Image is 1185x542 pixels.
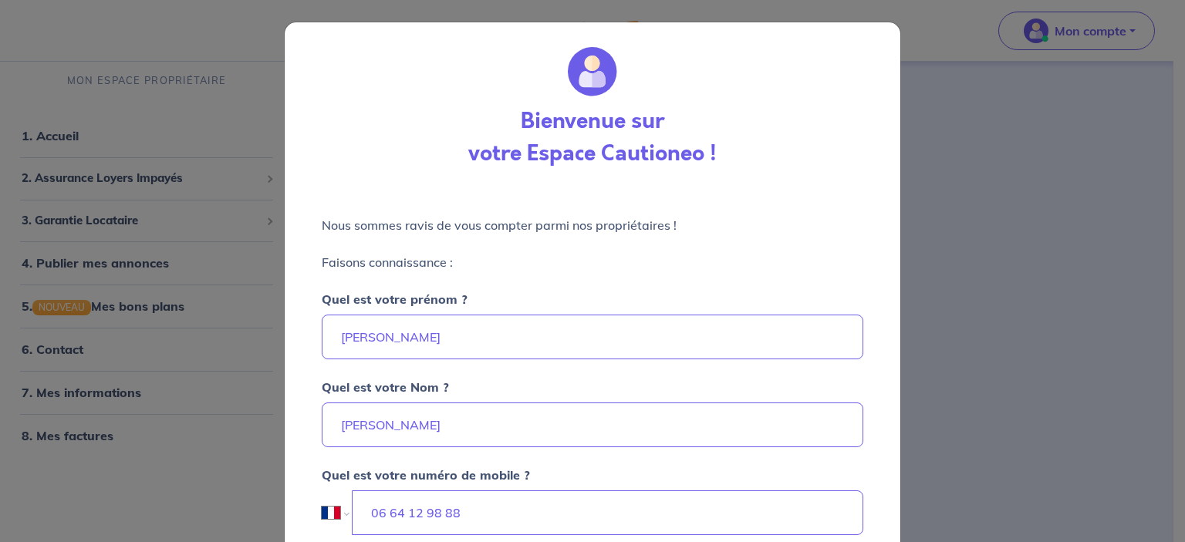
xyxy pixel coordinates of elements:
[322,291,468,307] strong: Quel est votre prénom ?
[568,47,617,96] img: wallet_circle
[322,402,863,447] input: Ex : Durand
[322,379,449,395] strong: Quel est votre Nom ?
[322,253,863,271] p: Faisons connaissance :
[521,109,664,135] h3: Bienvenue sur
[352,490,863,535] input: Ex : 06 06 06 06 06
[322,315,863,359] input: Ex : Martin
[468,141,717,167] h3: votre Espace Cautioneo !
[322,467,530,483] strong: Quel est votre numéro de mobile ?
[322,216,863,234] p: Nous sommes ravis de vous compter parmi nos propriétaires !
